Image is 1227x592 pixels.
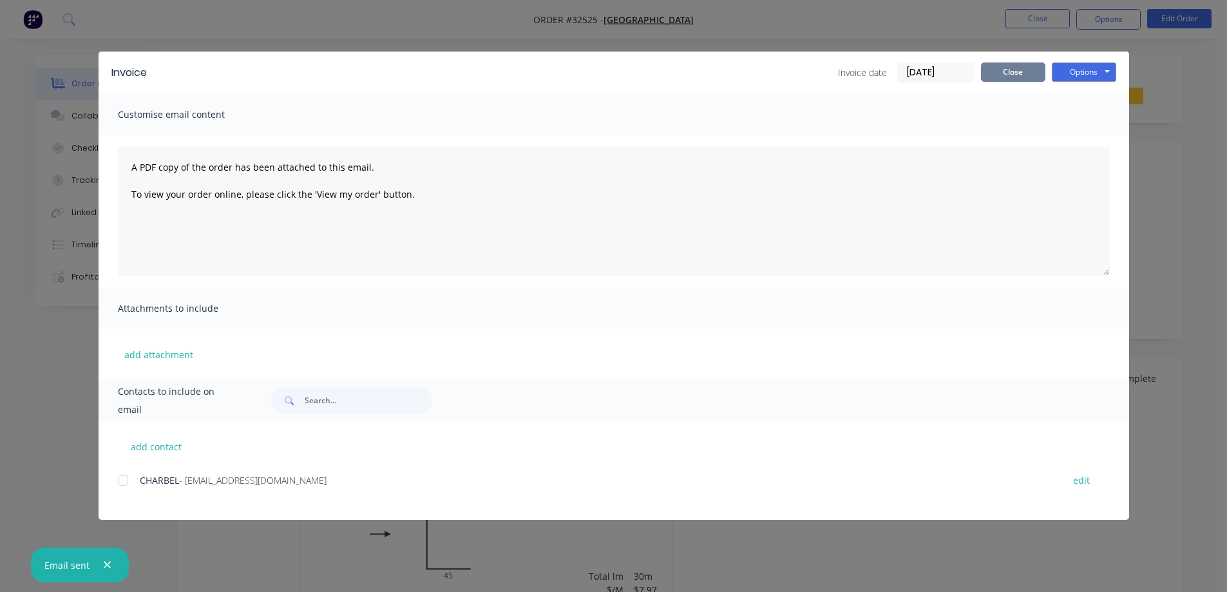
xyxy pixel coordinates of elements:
div: Invoice [111,65,147,81]
span: Contacts to include on email [118,383,240,419]
button: add attachment [118,345,200,364]
button: Options [1052,62,1116,82]
span: CHARBEL [140,474,179,486]
span: Customise email content [118,106,260,124]
textarea: A PDF copy of the order has been attached to this email. To view your order online, please click ... [118,147,1110,276]
span: Invoice date [838,66,887,79]
div: Email sent [44,559,90,572]
input: Search... [305,388,432,414]
button: add contact [118,437,195,456]
button: Close [981,62,1045,82]
span: Attachments to include [118,300,260,318]
button: edit [1065,472,1098,489]
span: - [EMAIL_ADDRESS][DOMAIN_NAME] [179,474,327,486]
